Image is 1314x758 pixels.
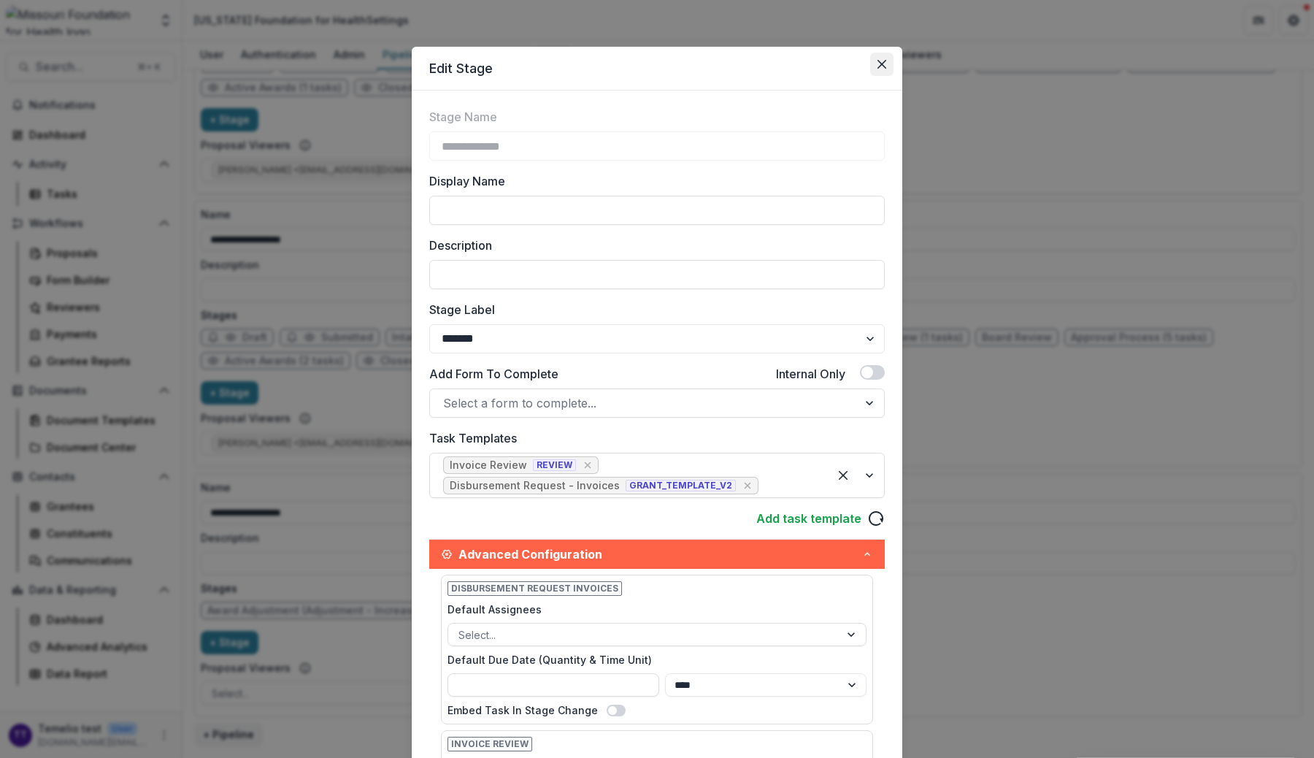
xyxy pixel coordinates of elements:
div: Disbursement Request - Invoices [450,480,620,492]
button: Advanced Configuration [429,540,885,569]
label: Description [429,237,876,254]
span: GRANT_TEMPLATE_V2 [626,480,736,491]
button: Close [870,53,894,76]
label: Stage Name [429,108,497,126]
header: Edit Stage [412,47,902,91]
div: Remove [object Object] [580,458,595,472]
span: Invoice Review [447,737,532,751]
label: Task Templates [429,429,876,447]
label: Display Name [429,172,876,190]
div: Remove [object Object] [740,478,755,493]
label: Internal Only [776,365,845,383]
div: Clear selected options [831,464,855,487]
span: Disbursement Request Invoices [447,581,622,596]
svg: reload [867,510,885,527]
span: REVIEW [533,459,576,471]
div: Invoice Review [450,459,527,472]
label: Stage Label [429,301,876,318]
label: Default Assignees [447,602,858,617]
label: Add Form To Complete [429,365,558,383]
label: Default Due Date (Quantity & Time Unit) [447,652,858,667]
span: Advanced Configuration [458,545,861,563]
label: Embed Task In Stage Change [447,703,598,718]
a: Add task template [756,510,861,527]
